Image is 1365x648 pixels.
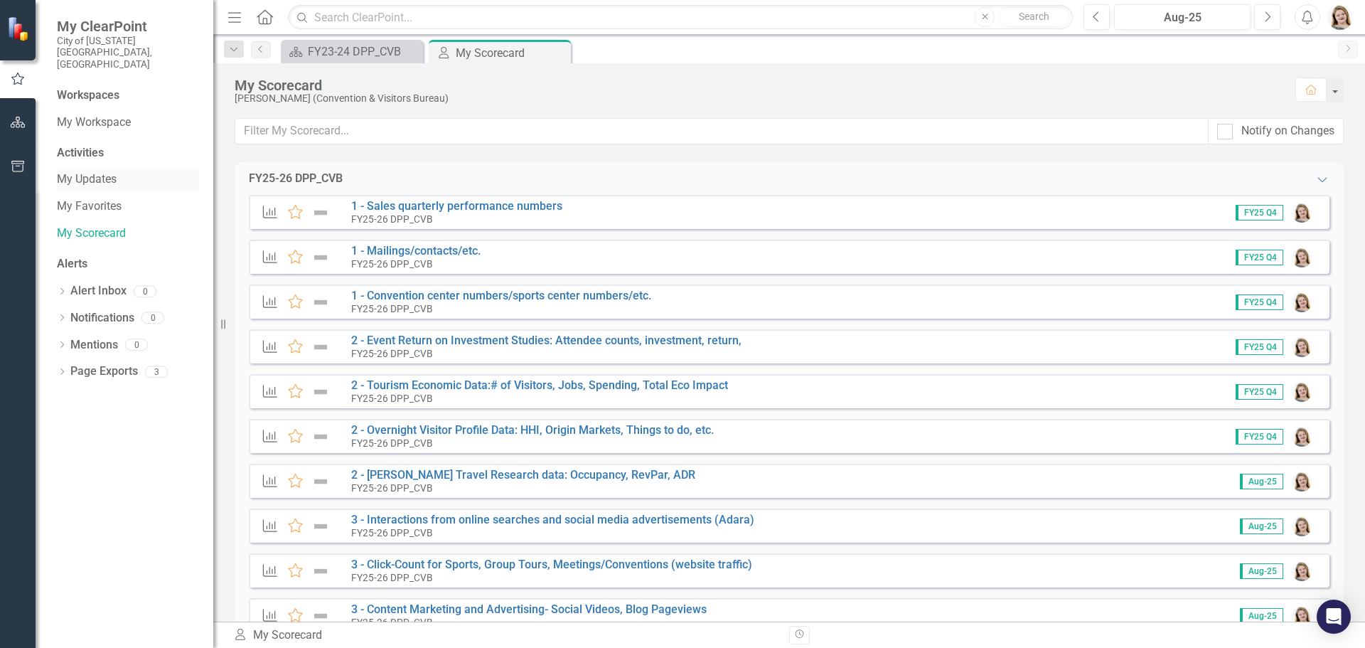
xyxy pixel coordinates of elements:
[249,171,343,187] div: FY25-26 DPP_CVB
[351,378,728,392] a: 2 - Tourism Economic Data:# of Visitors, Jobs, Spending, Total Eco Impact
[1240,563,1283,579] span: Aug-25
[1240,474,1283,489] span: Aug-25
[351,213,432,225] small: FY25-26 DPP_CVB
[57,171,199,188] a: My Updates
[1236,205,1283,221] span: FY25 Q4
[311,428,330,445] img: Not Defined
[57,87,119,104] div: Workspaces
[351,437,432,449] small: FY25-26 DPP_CVB
[1114,4,1251,30] button: Aug-25
[70,310,134,326] a: Notifications
[351,527,432,538] small: FY25-26 DPP_CVB
[351,258,432,270] small: FY25-26 DPP_CVB
[1292,292,1312,312] img: Brande Rumpf
[311,249,330,266] img: Not Defined
[311,518,330,535] img: Not Defined
[1292,606,1312,626] img: Brande Rumpf
[1240,519,1283,534] span: Aug-25
[235,93,1281,104] div: [PERSON_NAME] (Convention & Visitors Bureau)
[141,312,164,324] div: 0
[1317,600,1351,634] div: Open Intercom Messenger
[456,44,567,62] div: My Scorecard
[7,16,32,41] img: ClearPoint Strategy
[1327,4,1353,30] img: Brande Rumpf
[351,558,752,571] a: 3 - Click-Count for Sports, Group Tours, Meetings/Conventions (website traffic)
[351,482,432,494] small: FY25-26 DPP_CVB
[998,7,1069,27] button: Search
[351,393,432,404] small: FY25-26 DPP_CVB
[1292,516,1312,536] img: Brande Rumpf
[351,423,714,437] a: 2 - Overnight Visitor Profile Data: HHI, Origin Markets, Things to do, etc.
[284,43,419,60] a: FY23-24 DPP_CVB
[288,5,1073,30] input: Search ClearPoint...
[57,198,199,215] a: My Favorites
[351,303,432,314] small: FY25-26 DPP_CVB
[57,35,199,70] small: City of [US_STATE][GEOGRAPHIC_DATA], [GEOGRAPHIC_DATA]
[57,256,199,272] div: Alerts
[235,78,1281,93] div: My Scorecard
[351,572,432,583] small: FY25-26 DPP_CVB
[351,468,695,482] a: 2 - [PERSON_NAME] Travel Research data: Occupancy, RevPar, ADR
[57,18,199,35] span: My ClearPoint
[70,363,138,380] a: Page Exports
[1292,382,1312,402] img: Brande Rumpf
[1236,294,1283,310] span: FY25 Q4
[1292,248,1312,267] img: Brande Rumpf
[145,366,168,378] div: 3
[57,225,199,242] a: My Scorecard
[1292,337,1312,357] img: Brande Rumpf
[351,348,432,359] small: FY25-26 DPP_CVB
[1292,472,1312,492] img: Brande Rumpf
[311,563,330,580] img: Not Defined
[70,283,127,299] a: Alert Inbox
[1236,250,1283,265] span: FY25 Q4
[235,118,1209,144] input: Filter My Scorecard...
[134,285,156,297] div: 0
[125,339,148,351] div: 0
[1019,11,1049,22] span: Search
[311,204,330,221] img: Not Defined
[308,43,419,60] div: FY23-24 DPP_CVB
[1236,429,1283,445] span: FY25 Q4
[57,145,199,161] div: Activities
[1236,384,1283,400] span: FY25 Q4
[311,607,330,625] img: Not Defined
[351,289,651,302] a: 1 - Convention center numbers/sports center numbers/etc.
[311,294,330,311] img: Not Defined
[1241,123,1334,139] div: Notify on Changes
[311,383,330,400] img: Not Defined
[70,337,118,354] a: Mentions
[311,339,330,356] img: Not Defined
[311,473,330,490] img: Not Defined
[351,244,481,257] a: 1 - Mailings/contacts/etc.
[1119,9,1246,26] div: Aug-25
[1292,561,1312,581] img: Brande Rumpf
[351,199,562,213] a: 1 - Sales quarterly performance numbers
[233,627,778,644] div: My Scorecard
[1292,203,1312,223] img: Brande Rumpf
[351,617,432,628] small: FY25-26 DPP_CVB
[1292,427,1312,447] img: Brande Rumpf
[1240,608,1283,624] span: Aug-25
[1236,339,1283,355] span: FY25 Q4
[351,513,754,526] a: 3 - Interactions from online searches and social media advertisements (Adara)
[351,334,742,347] a: 2 - Event Return on Investment Studies: Attendee counts, investment, return,
[57,115,199,131] a: My Workspace
[351,602,707,616] a: 3 - Content Marketing and Advertising- Social Videos, Blog Pageviews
